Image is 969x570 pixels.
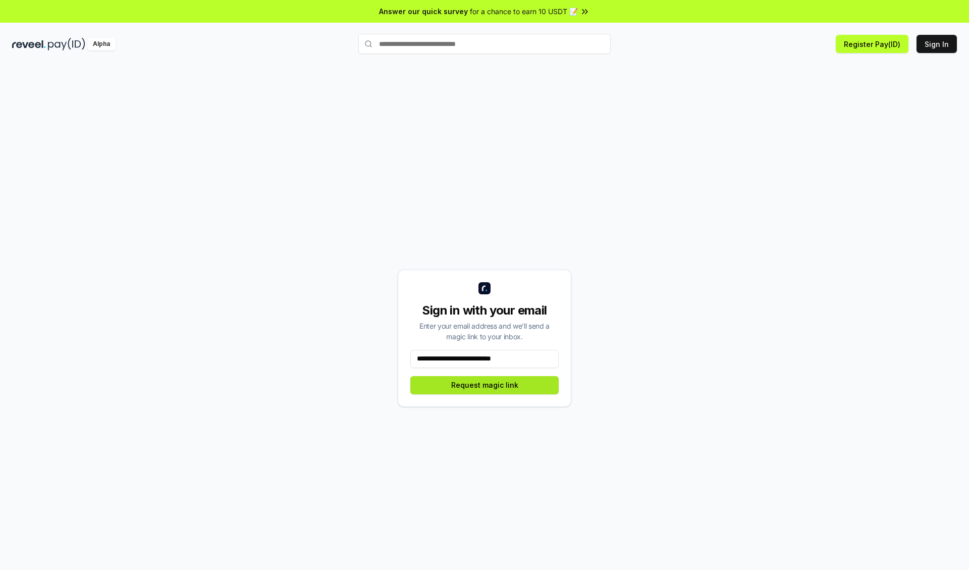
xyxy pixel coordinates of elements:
span: for a chance to earn 10 USDT 📝 [470,6,578,17]
button: Register Pay(ID) [836,35,908,53]
img: logo_small [478,282,491,294]
span: Answer our quick survey [379,6,468,17]
div: Sign in with your email [410,302,559,319]
img: reveel_dark [12,38,46,50]
div: Enter your email address and we’ll send a magic link to your inbox. [410,321,559,342]
img: pay_id [48,38,85,50]
button: Sign In [917,35,957,53]
button: Request magic link [410,376,559,394]
div: Alpha [87,38,116,50]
